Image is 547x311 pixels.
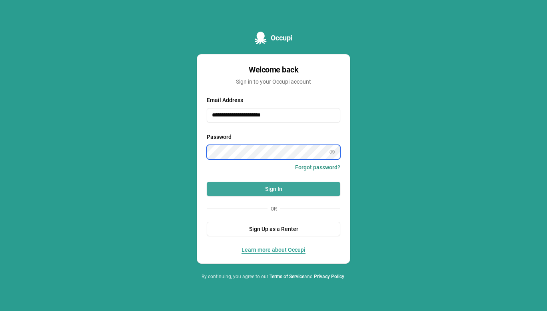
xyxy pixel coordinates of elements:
span: Occupi [271,32,293,44]
button: Sign Up as a Renter [207,222,340,236]
div: Sign in to your Occupi account [207,78,340,86]
label: Email Address [207,97,243,103]
a: Learn more about Occupi [242,247,305,253]
a: Terms of Service [270,274,304,279]
label: Password [207,134,232,140]
a: Occupi [255,32,293,44]
div: By continuing, you agree to our and . [197,273,350,280]
span: Or [268,206,280,212]
a: Privacy Policy [314,274,344,279]
button: Sign In [207,182,340,196]
div: Welcome back [207,64,340,75]
button: Forgot password? [295,163,340,171]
